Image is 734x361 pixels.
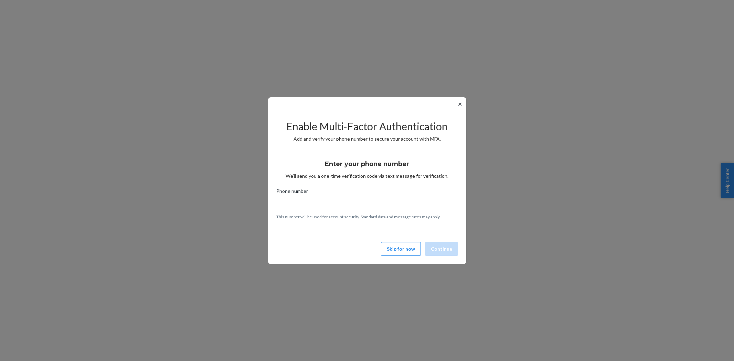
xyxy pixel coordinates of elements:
[276,135,458,142] p: Add and verify your phone number to secure your account with MFA.
[276,214,458,220] p: This number will be used for account security. Standard data and message rates may apply.
[381,242,421,256] button: Skip for now
[456,100,464,108] button: ✕
[425,242,458,256] button: Continue
[325,160,409,168] h3: Enter your phone number
[276,154,458,179] div: We’ll send you a one-time verification code via text message for verification.
[276,188,308,197] span: Phone number
[276,121,458,132] h2: Enable Multi-Factor Authentication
